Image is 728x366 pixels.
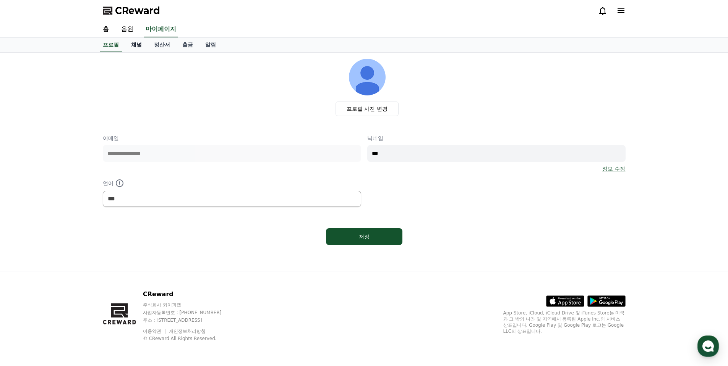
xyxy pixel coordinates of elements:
[97,21,115,37] a: 홈
[144,21,178,37] a: 마이페이지
[100,38,122,52] a: 프로필
[602,165,625,173] a: 정보 수정
[143,290,236,299] p: CReward
[115,21,139,37] a: 음원
[143,329,167,334] a: 이용약관
[118,253,127,260] span: 설정
[99,242,147,261] a: 설정
[115,5,160,17] span: CReward
[199,38,222,52] a: 알림
[336,102,399,116] label: 프로필 사진 변경
[176,38,199,52] a: 출금
[143,302,236,308] p: 주식회사 와이피랩
[148,38,176,52] a: 정산서
[143,335,236,342] p: © CReward All Rights Reserved.
[143,310,236,316] p: 사업자등록번호 : [PHONE_NUMBER]
[349,59,386,95] img: profile_image
[24,253,29,260] span: 홈
[503,310,626,334] p: App Store, iCloud, iCloud Drive 및 iTunes Store는 미국과 그 밖의 나라 및 지역에서 등록된 Apple Inc.의 서비스 상표입니다. Goo...
[103,134,361,142] p: 이메일
[2,242,50,261] a: 홈
[125,38,148,52] a: 채널
[326,228,402,245] button: 저장
[103,179,361,188] p: 언어
[169,329,206,334] a: 개인정보처리방침
[50,242,99,261] a: 대화
[70,254,79,260] span: 대화
[103,5,160,17] a: CReward
[143,317,236,323] p: 주소 : [STREET_ADDRESS]
[367,134,626,142] p: 닉네임
[341,233,387,240] div: 저장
